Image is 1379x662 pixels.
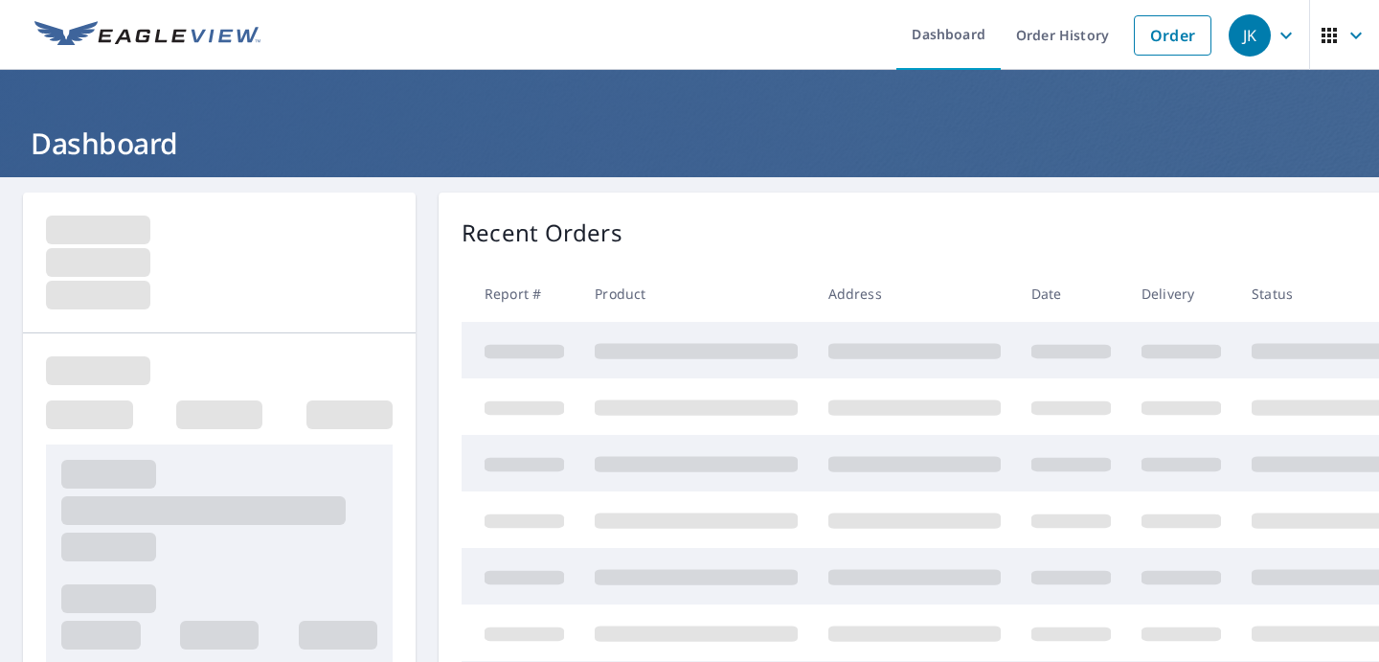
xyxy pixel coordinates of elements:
[462,216,622,250] p: Recent Orders
[579,265,813,322] th: Product
[23,124,1356,163] h1: Dashboard
[34,21,260,50] img: EV Logo
[1134,15,1211,56] a: Order
[462,265,579,322] th: Report #
[1016,265,1126,322] th: Date
[1229,14,1271,57] div: JK
[1126,265,1236,322] th: Delivery
[813,265,1016,322] th: Address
